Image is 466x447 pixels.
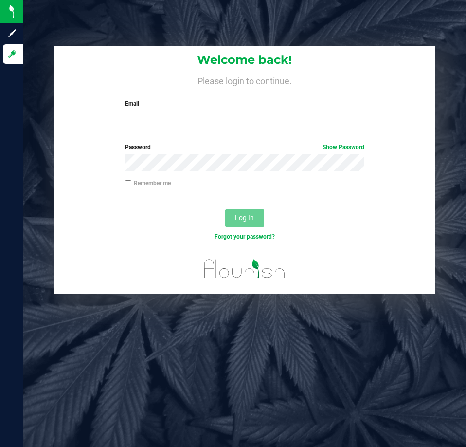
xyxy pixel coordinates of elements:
a: Show Password [323,144,364,150]
button: Log In [225,209,264,227]
a: Forgot your password? [215,233,275,240]
input: Remember me [125,180,132,187]
label: Email [125,99,364,108]
h1: Welcome back! [54,54,435,66]
inline-svg: Sign up [7,28,17,38]
inline-svg: Log in [7,49,17,59]
h4: Please login to continue. [54,74,435,86]
span: Password [125,144,151,150]
label: Remember me [125,179,171,187]
img: flourish_logo.svg [197,251,292,286]
span: Log In [235,214,254,222]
